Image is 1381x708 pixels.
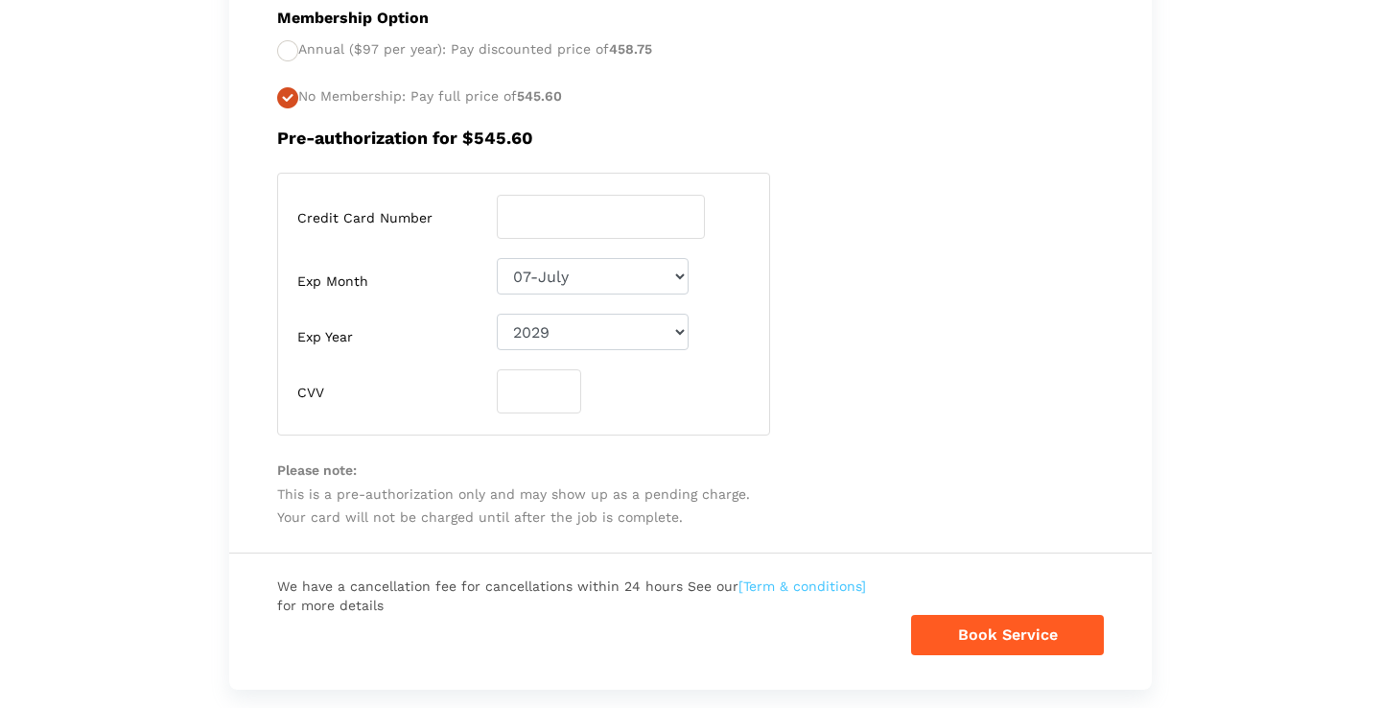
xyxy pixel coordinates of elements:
[277,459,1104,483] span: Please note:
[277,128,1104,148] h5: Pre-authorization for $
[911,615,1104,655] button: Book Service
[297,210,433,226] label: Credit Card Number
[738,577,866,596] a: [Term & conditions]
[297,273,368,290] label: Exp Month
[277,577,883,616] span: We have a cancellation fee for cancellations within 24 hours See our for more details
[297,329,353,345] label: Exp Year
[517,88,562,104] span: 545.60
[609,41,652,57] span: 458.75
[297,385,324,401] label: CVV
[277,9,429,27] strong: Membership Option
[277,459,1104,530] p: This is a pre-authorization only and may show up as a pending charge. Your card will not be charg...
[277,37,1104,108] p: Annual ($97 per year): Pay discounted price of No Membership: Pay full price of
[474,128,533,148] span: 545.60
